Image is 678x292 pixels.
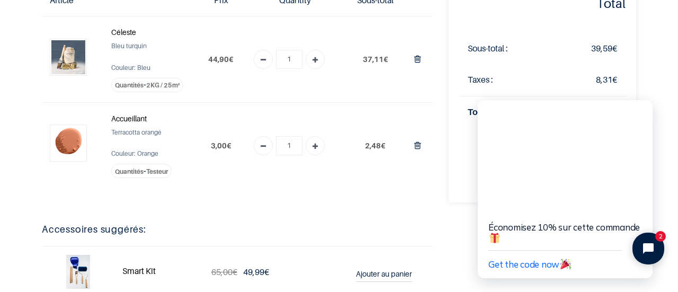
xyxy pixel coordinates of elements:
[306,50,325,69] a: Add one
[414,54,421,64] a: Supprimer du panier
[211,267,237,277] del: €
[365,141,386,150] span: €
[254,136,273,155] a: Remove one
[414,140,421,151] a: Supprimer du panier
[208,55,229,64] span: 44,90
[111,26,136,39] a: Céleste
[456,63,678,292] iframe: Tidio Chat
[66,266,90,276] a: Smart Kit
[356,269,412,278] strong: Ajouter au panier
[51,126,85,160] img: Accueillant (Testeur)
[66,255,90,289] img: Smart Kit
[459,64,552,96] td: Taxes :
[111,78,184,92] label: -
[356,262,412,282] a: Ajouter au panier
[42,222,433,237] h5: Accessoires suggérés:
[459,33,552,64] td: Sous-total :
[122,266,156,276] strong: Smart Kit
[111,114,147,123] strong: Accueillant
[111,112,147,125] a: Accueillant
[146,167,168,175] span: Testeur
[51,40,85,74] img: Céleste (2KG / 25m²)
[111,28,136,37] strong: Céleste
[243,267,269,277] span: €
[111,128,162,136] span: Terracotta orangé
[363,55,383,64] span: 37,11
[111,164,172,178] label: -
[208,55,234,64] span: €
[115,81,144,89] span: Quantités
[111,42,147,50] span: Bleu turquin
[591,43,617,54] span: €
[363,55,388,64] span: €
[111,149,158,157] span: Couleur: Orange
[211,141,227,150] span: 3,00
[591,43,612,54] span: 39,59
[115,167,144,175] span: Quantités
[122,264,156,278] a: Smart Kit
[365,141,381,150] span: 2,48
[211,267,233,277] span: 65,00
[146,81,180,89] span: 2KG / 25m²
[306,136,325,155] a: Add one
[211,141,231,150] span: €
[111,64,150,72] span: Couleur: Bleu
[243,267,264,277] span: 49,99
[254,50,273,69] a: Remove one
